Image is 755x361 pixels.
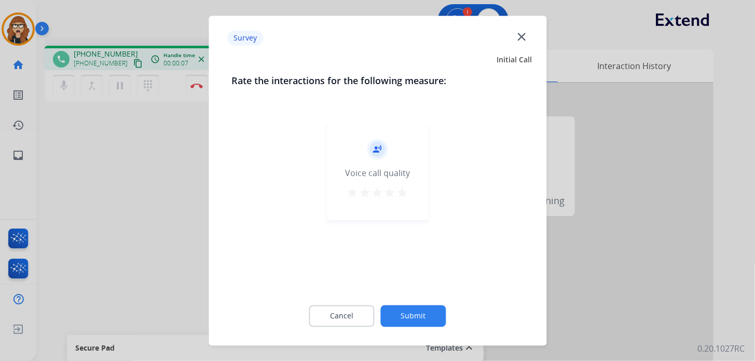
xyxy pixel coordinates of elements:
[227,31,263,46] p: Survey
[347,186,359,199] mat-icon: star
[697,342,745,355] p: 0.20.1027RC
[309,305,375,327] button: Cancel
[231,73,524,88] h3: Rate the interactions for the following measure:
[396,186,409,199] mat-icon: star
[384,186,396,199] mat-icon: star
[345,167,410,179] div: Voice call quality
[381,305,446,327] button: Submit
[497,55,532,65] span: Initial Call
[515,30,528,43] mat-icon: close
[373,144,382,154] mat-icon: record_voice_over
[359,186,372,199] mat-icon: star
[372,186,384,199] mat-icon: star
